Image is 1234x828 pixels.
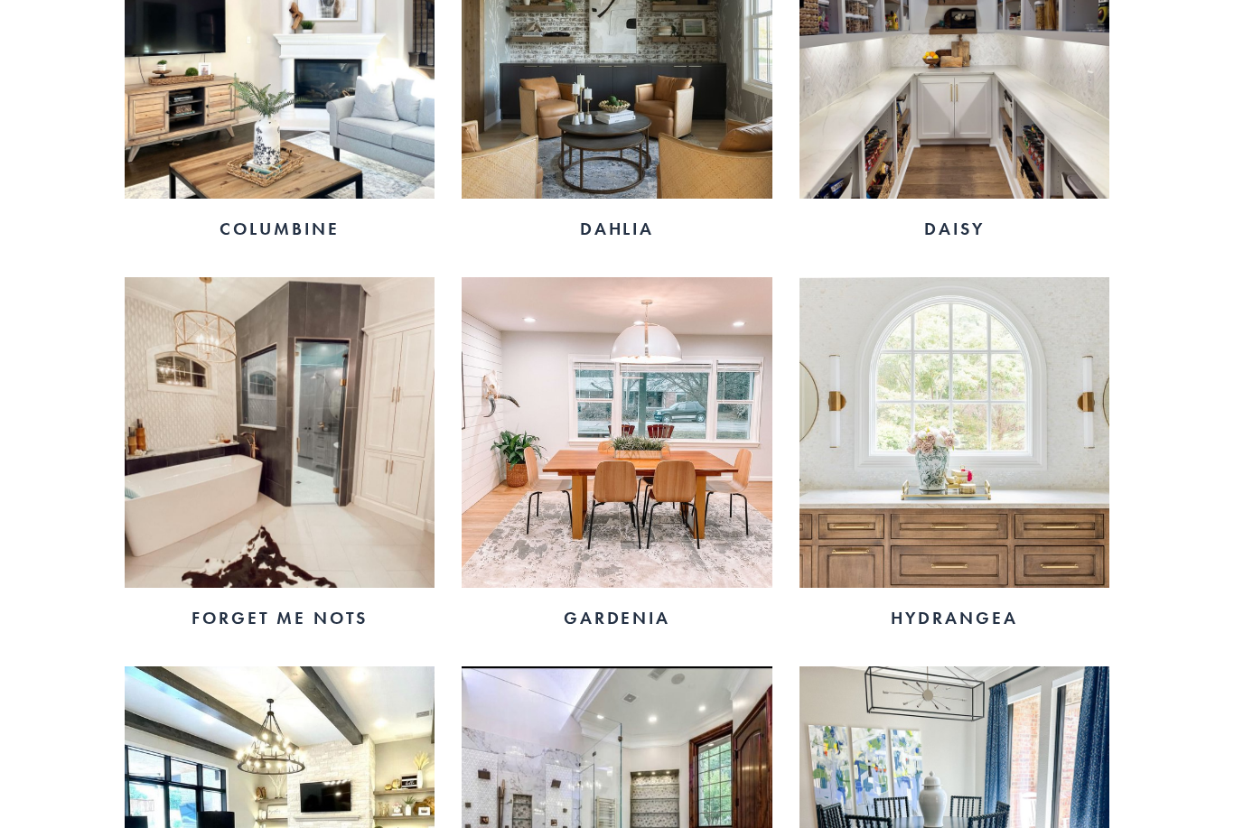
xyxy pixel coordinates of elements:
[799,277,1110,588] img: Hydrangea
[462,217,772,241] h3: Dahlia
[462,277,772,588] img: Gardenia
[799,217,1110,241] h3: Daisy
[462,606,772,630] h3: Gardenia
[125,277,435,588] img: Forget Me Nots
[125,606,435,630] h3: Forget Me Nots
[799,606,1110,630] h3: Hydrangea
[125,217,435,241] h3: Columbine
[462,277,772,638] a: Gardenia Gardenia
[799,277,1110,638] a: Hydrangea Hydrangea
[125,277,435,638] a: Forget Me Nots Forget Me Nots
